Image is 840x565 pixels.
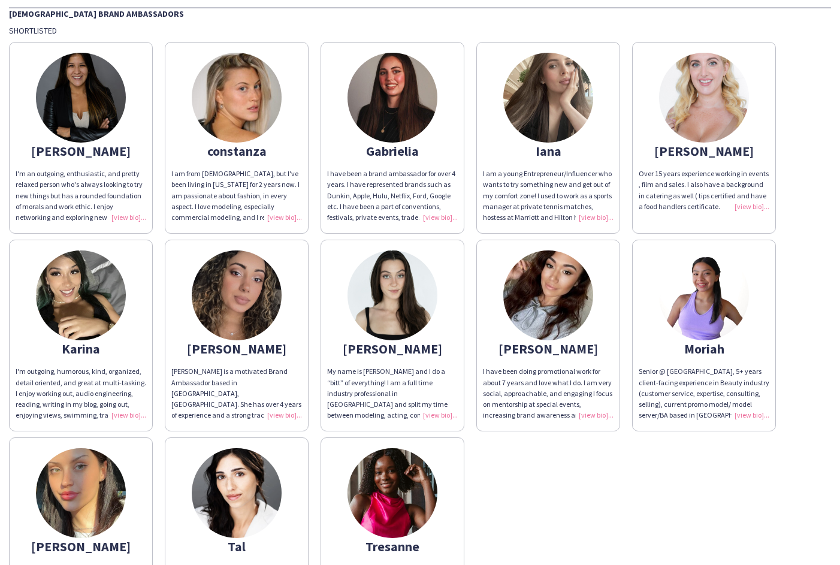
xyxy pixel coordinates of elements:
div: [PERSON_NAME] [639,146,769,156]
img: thumb-68cde8443b4b5.jpeg [192,53,282,143]
img: thumb-a96fcf0b-a361-4b03-b3b2-4de2e83a1a57.jpg [659,53,749,143]
div: constanza [171,146,302,156]
div: Karina [16,343,146,354]
img: thumb-015b83c9-0367-4ee5-8b1f-f63692d2bd75.png [503,53,593,143]
div: Over 15 years experience working in events , film and sales. I also have a background in catering... [639,168,769,212]
div: [PERSON_NAME] [16,146,146,156]
div: I am from [DEMOGRAPHIC_DATA], but I've been living in [US_STATE] for 2 years now. I am passionate... [171,168,302,223]
img: thumb-f7f45570-5054-420e-8b2a-eb027f09fe2a.jpg [659,250,749,340]
div: I have been a brand ambassador for over 4 years. I have represented brands such as Dunkin, Apple,... [327,168,458,223]
div: [PERSON_NAME] [483,343,614,354]
div: Gabrielia [327,146,458,156]
img: thumb-3f0a93a0-d279-458f-bade-774053498ce1.jpg [36,448,126,538]
div: [PERSON_NAME] [171,343,302,354]
div: Shortlisted [9,25,831,36]
div: Tresanne [327,541,458,552]
div: Senior @ [GEOGRAPHIC_DATA], 5+ years client-facing experience in Beauty industry (customer servic... [639,366,769,421]
div: I'm an outgoing, enthusiastic, and pretty relaxed person who's always looking to try new things b... [16,168,146,223]
img: thumb-8d5a4055-545b-4e52-8be6-f750ef5cfa68.jpg [348,250,437,340]
div: My name is [PERSON_NAME] and I do a “bitt” of everything! I am a full time industry professional ... [327,366,458,421]
div: [DEMOGRAPHIC_DATA] Brand Ambassadors [9,7,831,19]
div: I'm outgoing, humorous, kind, organized, detail oriented, and great at multi-tasking. I enjoy wor... [16,366,146,421]
div: Iana [483,146,614,156]
div: I have been doing promotional work for about 7 years and love what I do. I am very social, approa... [483,366,614,421]
div: [PERSON_NAME] is a motivated Brand Ambassador based in [GEOGRAPHIC_DATA], [GEOGRAPHIC_DATA]. She ... [171,366,302,421]
img: thumb-c2e461f6-f77d-4ac1-9c58-f404e8962a95.jpg [348,53,437,143]
div: [PERSON_NAME] [327,343,458,354]
img: thumb-63c5bbd570f09.jpeg [36,53,126,143]
div: I am a young Entrepreneur/Influencer who wants to try something new and get out of my comfort zon... [483,168,614,223]
img: thumb-1636568936618c0f68c8fa3.jpg [36,250,126,340]
div: [PERSON_NAME] [16,541,146,552]
div: Moriah [639,343,769,354]
img: thumb-633f24c044029.jpeg [503,250,593,340]
img: thumb-cd0a445b-b557-4aaf-b5c4-4715e42a1dbf.png [192,448,282,538]
img: thumb-b4e02fc7-d715-429b-81cc-97d8a42b5f04.jpg [348,448,437,538]
div: Tal [171,541,302,552]
img: thumb-15ed35eb-b7b4-46fa-952d-f5af8a1c16b1.png [192,250,282,340]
